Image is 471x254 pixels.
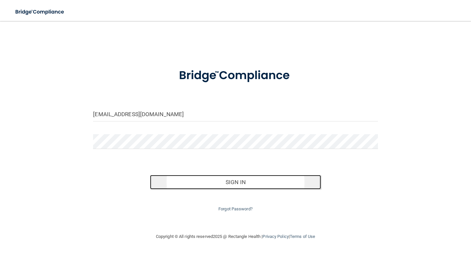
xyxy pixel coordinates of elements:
[115,226,356,247] div: Copyright © All rights reserved 2025 @ Rectangle Health | |
[167,60,304,91] img: bridge_compliance_login_screen.278c3ca4.svg
[218,206,253,211] a: Forgot Password?
[357,207,463,234] iframe: Drift Widget Chat Controller
[290,234,315,239] a: Terms of Use
[150,175,321,189] button: Sign In
[262,234,288,239] a: Privacy Policy
[10,5,70,19] img: bridge_compliance_login_screen.278c3ca4.svg
[93,107,378,121] input: Email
